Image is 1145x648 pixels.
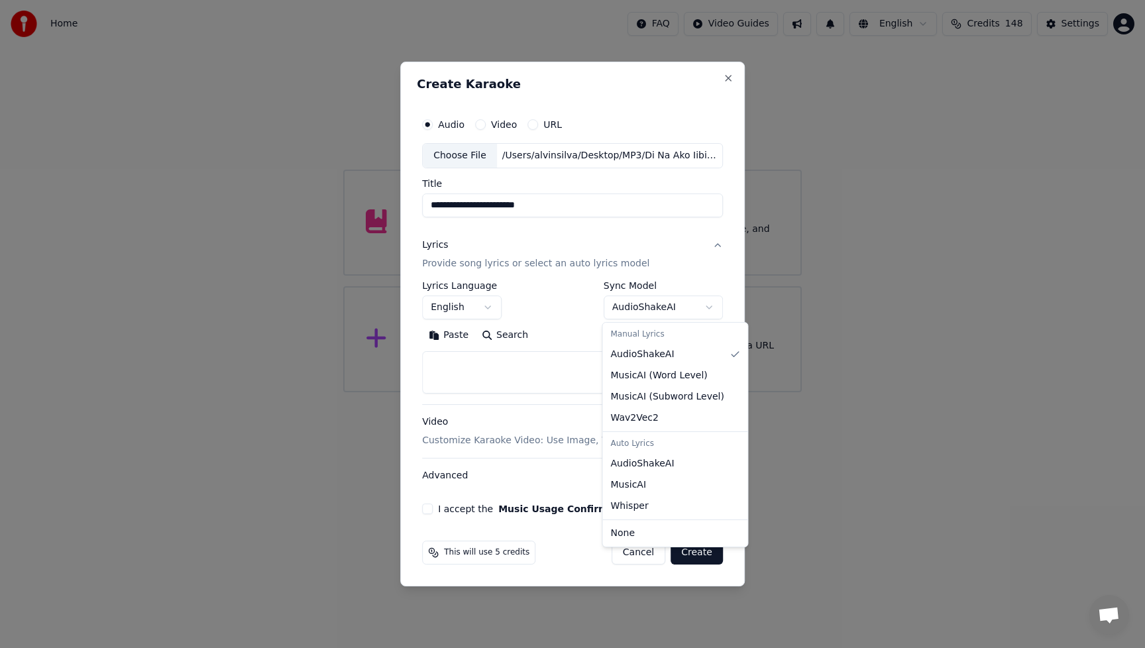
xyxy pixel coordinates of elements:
[611,411,659,425] span: Wav2Vec2
[611,369,708,382] span: MusicAI ( Word Level )
[611,390,724,404] span: MusicAI ( Subword Level )
[611,527,635,540] span: None
[611,457,675,470] span: AudioShakeAI
[611,500,649,513] span: Whisper
[611,478,647,492] span: MusicAI
[606,325,745,344] div: Manual Lyrics
[611,348,675,361] span: AudioShakeAI
[606,435,745,453] div: Auto Lyrics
